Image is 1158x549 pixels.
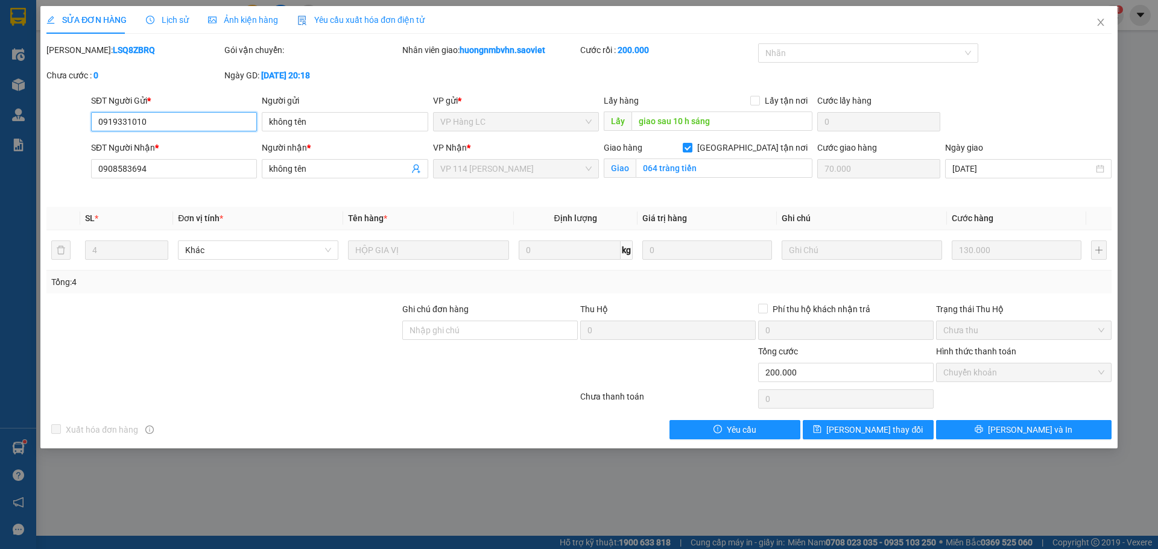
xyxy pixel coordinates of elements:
div: Chưa thanh toán [579,390,757,411]
span: Lấy hàng [604,96,639,105]
th: Ghi chú [777,207,947,230]
span: Phí thu hộ khách nhận trả [768,303,875,316]
span: Tên hàng [348,213,387,223]
button: exclamation-circleYêu cầu [669,420,800,439]
span: Đơn vị tính [178,213,223,223]
span: Lấy tận nơi [760,94,812,107]
span: Định lượng [554,213,597,223]
span: Ảnh kiện hàng [208,15,278,25]
span: save [813,425,821,434]
span: Giá trị hàng [642,213,687,223]
span: info-circle [145,425,154,434]
span: Tổng cước [758,347,798,356]
b: [DATE] 20:18 [261,71,310,80]
span: SỬA ĐƠN HÀNG [46,15,127,25]
b: 0 [93,71,98,80]
span: printer [975,425,983,434]
button: plus [1091,240,1107,260]
input: Ghi Chú [782,240,942,260]
input: 0 [642,240,772,260]
span: exclamation-circle [713,425,722,434]
span: VP 114 Trần Nhật Duật [440,160,592,178]
span: [GEOGRAPHIC_DATA] tận nơi [692,141,812,154]
span: VP Nhận [433,143,467,152]
span: [PERSON_NAME] và In [988,423,1072,436]
span: Yêu cầu [727,423,756,436]
input: Cước giao hàng [817,159,940,178]
span: clock-circle [146,16,154,24]
img: icon [297,16,307,25]
div: Tổng: 4 [51,275,447,289]
span: Yêu cầu xuất hóa đơn điện tử [297,15,425,25]
label: Hình thức thanh toán [936,347,1016,356]
span: picture [208,16,217,24]
div: Nhân viên giao: [402,43,578,57]
span: user-add [411,164,421,174]
input: Ghi chú đơn hàng [402,321,578,340]
div: Ngày GD: [224,69,400,82]
span: Chuyển khoản [943,363,1104,381]
div: Người gửi [262,94,428,107]
span: Khác [185,241,331,259]
span: kg [621,240,633,260]
span: VP Hàng LC [440,113,592,131]
div: Cước rồi : [580,43,756,57]
b: 200.000 [618,45,649,55]
span: Lấy [604,111,631,131]
input: VD: Bàn, Ghế [348,240,508,260]
div: SĐT Người Gửi [91,94,257,107]
span: [PERSON_NAME] thay đổi [826,423,923,436]
label: Cước lấy hàng [817,96,872,105]
button: Close [1084,6,1118,40]
input: 0 [952,240,1081,260]
div: Trạng thái Thu Hộ [936,303,1112,316]
span: Giao hàng [604,143,642,152]
input: Giao tận nơi [636,158,812,178]
div: SĐT Người Nhận [91,141,257,154]
label: Ghi chú đơn hàng [402,304,469,314]
div: Người nhận [262,141,428,154]
span: close [1096,17,1106,27]
button: save[PERSON_NAME] thay đổi [803,420,934,439]
div: Chưa cước : [46,69,222,82]
span: Giao [604,158,636,178]
button: printer[PERSON_NAME] và In [936,420,1112,439]
span: Xuất hóa đơn hàng [61,423,143,436]
span: Chưa thu [943,321,1104,339]
input: Ngày giao [952,162,1093,175]
input: Cước lấy hàng [817,112,940,131]
input: Dọc đường [631,111,812,131]
span: Lịch sử [146,15,189,25]
label: Cước giao hàng [817,143,877,152]
b: huongnmbvhn.saoviet [460,45,545,55]
span: Thu Hộ [580,304,608,314]
div: [PERSON_NAME]: [46,43,222,57]
span: Cước hàng [952,213,993,223]
label: Ngày giao [945,143,983,152]
b: LSQ8ZBRQ [113,45,155,55]
div: Gói vận chuyển: [224,43,400,57]
span: edit [46,16,55,24]
button: delete [51,240,71,260]
div: VP gửi [433,94,599,107]
span: SL [85,213,95,223]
